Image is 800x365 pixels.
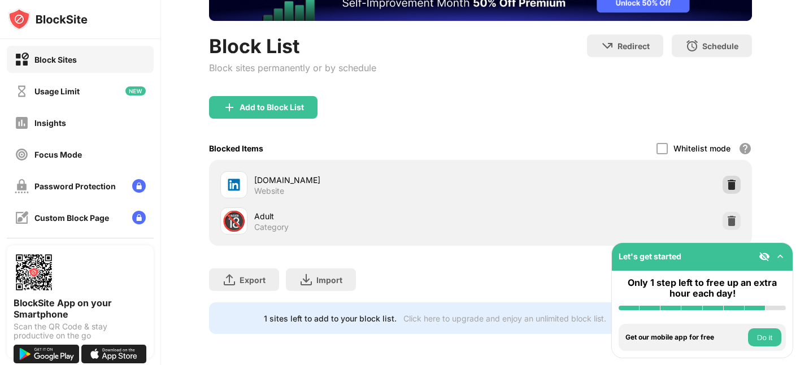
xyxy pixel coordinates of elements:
div: Blocked Items [209,144,263,153]
img: block-on.svg [15,53,29,67]
img: lock-menu.svg [132,179,146,193]
img: download-on-the-app-store.svg [81,345,147,363]
div: Scan the QR Code & stay productive on the go [14,322,147,340]
img: time-usage-off.svg [15,84,29,98]
div: Usage Limit [34,86,80,96]
img: get-it-on-google-play.svg [14,345,79,363]
div: Block sites permanently or by schedule [209,62,376,73]
div: Category [254,222,289,232]
div: Block List [209,34,376,58]
img: focus-off.svg [15,147,29,162]
div: Get our mobile app for free [625,333,745,341]
div: Import [316,275,342,285]
div: Let's get started [619,251,681,261]
div: Export [240,275,266,285]
div: Add to Block List [240,103,304,112]
img: favicons [227,178,241,192]
div: Website [254,186,284,196]
div: Focus Mode [34,150,82,159]
div: Schedule [702,41,738,51]
div: Only 1 step left to free up an extra hour each day! [619,277,786,299]
div: Password Protection [34,181,116,191]
div: Adult [254,210,481,222]
div: Redirect [618,41,650,51]
div: Click here to upgrade and enjoy an unlimited block list. [403,314,606,323]
img: options-page-qr-code.png [14,252,54,293]
div: Block Sites [34,55,77,64]
img: eye-not-visible.svg [759,251,770,262]
div: Custom Block Page [34,213,109,223]
img: customize-block-page-off.svg [15,211,29,225]
img: password-protection-off.svg [15,179,29,193]
div: 🔞 [222,210,246,233]
div: Insights [34,118,66,128]
div: BlockSite App on your Smartphone [14,297,147,320]
img: omni-setup-toggle.svg [775,251,786,262]
button: Do it [748,328,781,346]
div: [DOMAIN_NAME] [254,174,481,186]
img: insights-off.svg [15,116,29,130]
img: new-icon.svg [125,86,146,95]
div: 1 sites left to add to your block list. [264,314,397,323]
div: Whitelist mode [673,144,731,153]
img: lock-menu.svg [132,211,146,224]
img: logo-blocksite.svg [8,8,88,31]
